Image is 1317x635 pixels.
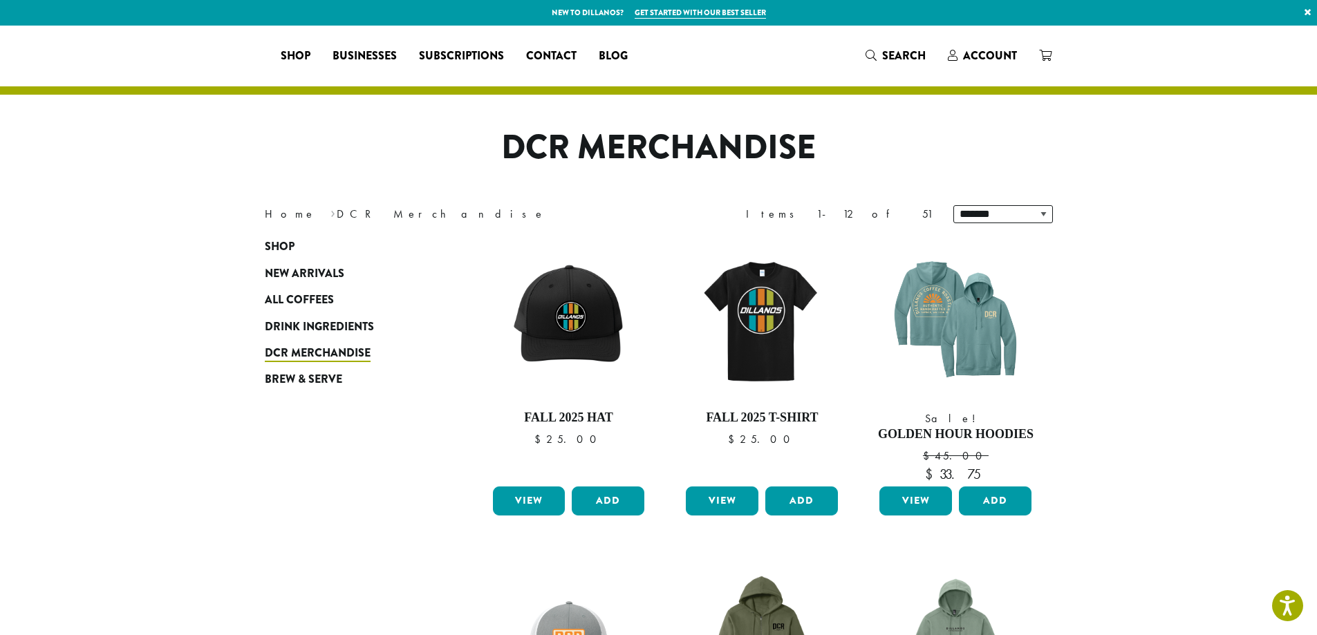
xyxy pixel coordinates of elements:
span: $ [923,448,935,463]
a: Shop [270,45,321,67]
span: DCR Merchandise [265,345,371,362]
a: New Arrivals [265,260,431,287]
div: Items 1-12 of 51 [746,206,933,222]
a: View [879,486,952,515]
span: Shop [281,48,310,65]
span: Contact [526,48,577,65]
a: DCR Merchandise [265,340,431,366]
a: Home [265,207,316,221]
span: Search [882,48,926,64]
bdi: 33.75 [925,465,986,483]
h4: Fall 2025 Hat [489,410,648,426]
span: Shop [265,238,295,256]
a: Brew & Serve [265,366,431,392]
span: Blog [599,48,628,65]
span: $ [728,432,740,446]
a: Sale! Golden Hour Hoodies $45.00 [876,240,1035,481]
bdi: 45.00 [923,448,989,463]
bdi: 25.00 [728,432,796,446]
a: Shop [265,234,431,260]
a: View [493,486,566,515]
span: Sale! [876,410,1035,427]
span: Drink Ingredients [265,319,374,336]
button: Add [765,486,838,515]
h4: Fall 2025 T-Shirt [682,410,841,426]
img: DCR-SS-Golden-Hour-Hoodie-Eucalyptus-Blue-1200x1200-Web-e1744312709309.png [876,240,1035,399]
span: $ [534,432,546,446]
button: Add [572,486,644,515]
a: All Coffees [265,287,431,313]
a: View [686,486,758,515]
img: DCR-Retro-Three-Strip-Circle-Patch-Trucker-Hat-Fall-WEB-scaled.jpg [489,240,648,399]
img: DCR-Retro-Three-Strip-Circle-Tee-Fall-WEB-scaled.jpg [682,240,841,399]
a: Search [854,44,937,67]
nav: Breadcrumb [265,206,638,222]
span: › [330,201,335,222]
bdi: 25.00 [534,432,603,446]
h4: Golden Hour Hoodies [876,427,1035,442]
a: Drink Ingredients [265,313,431,339]
span: Brew & Serve [265,371,342,388]
h1: DCR Merchandise [254,128,1063,168]
span: All Coffees [265,292,334,309]
a: Fall 2025 Hat $25.00 [489,240,648,481]
span: Businesses [333,48,397,65]
span: Account [963,48,1017,64]
span: Subscriptions [419,48,504,65]
span: $ [925,465,940,483]
button: Add [959,486,1031,515]
a: Get started with our best seller [635,7,766,19]
span: New Arrivals [265,265,344,283]
a: Fall 2025 T-Shirt $25.00 [682,240,841,481]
